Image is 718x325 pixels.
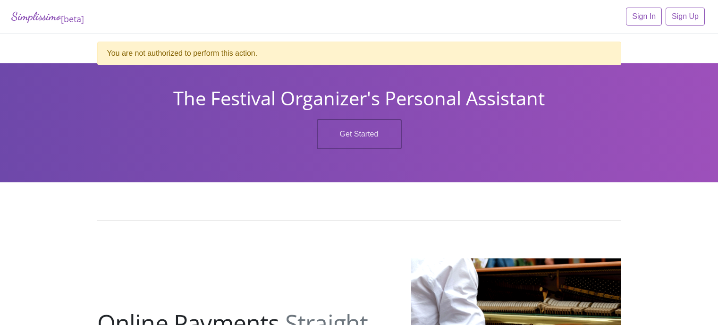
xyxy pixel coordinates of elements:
div: You are not authorized to perform this action. [97,42,621,65]
a: Simplissimo[beta] [11,8,84,26]
a: Sign Up [666,8,705,26]
a: Get Started [317,119,402,149]
a: Sign In [626,8,662,26]
sub: [beta] [61,13,84,25]
h1: The Festival Organizer's Personal Assistant [7,87,711,110]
